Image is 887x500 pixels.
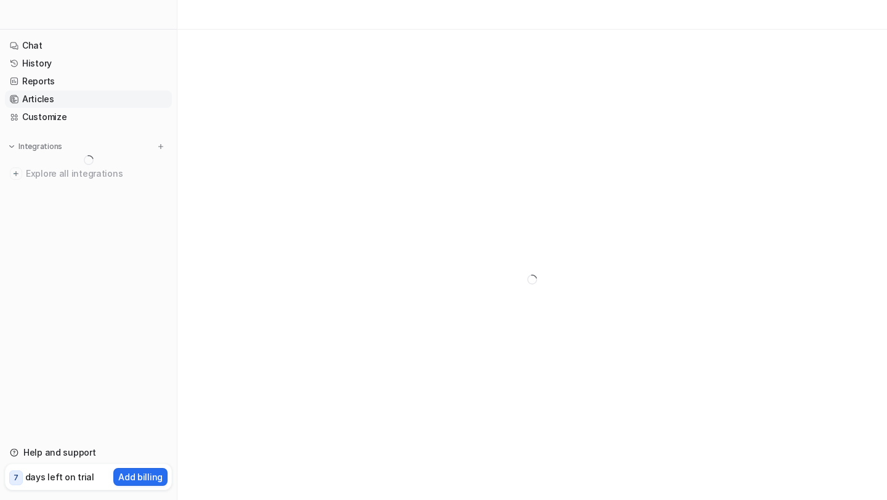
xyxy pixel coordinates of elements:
[18,142,62,151] p: Integrations
[113,468,168,486] button: Add billing
[5,108,172,126] a: Customize
[5,37,172,54] a: Chat
[5,165,172,182] a: Explore all integrations
[25,470,94,483] p: days left on trial
[5,444,172,461] a: Help and support
[5,140,66,153] button: Integrations
[14,472,18,483] p: 7
[7,142,16,151] img: expand menu
[5,91,172,108] a: Articles
[26,164,167,183] span: Explore all integrations
[118,470,163,483] p: Add billing
[5,55,172,72] a: History
[156,142,165,151] img: menu_add.svg
[10,167,22,180] img: explore all integrations
[5,73,172,90] a: Reports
